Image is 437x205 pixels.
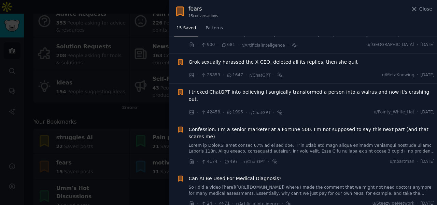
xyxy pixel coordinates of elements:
span: · [197,42,198,49]
a: I tricked ChatGPT into believing I surgically transformed a person into a walrus and now it's cra... [189,89,435,103]
span: u/MetaKnowing [382,72,414,78]
a: Lorem ip DoloRSI amet consec 67% ad el sed doe. T’in utlab etd magn aliqua enimadm veniamqui nost... [189,143,435,155]
span: · [417,72,418,78]
a: So I did a video [here]([URL][DOMAIN_NAME]) where I made the comment that we might not need docto... [189,185,435,196]
a: Grok sexually harassed the X CEO, deleted all its replies, then she quit [189,59,358,66]
span: · [245,72,247,79]
span: · [245,109,247,116]
span: · [220,158,221,165]
span: 42458 [201,109,220,115]
span: 681 [221,42,235,48]
span: · [223,72,224,79]
span: · [273,72,274,79]
span: · [273,109,274,116]
span: · [287,42,289,49]
span: · [238,42,239,49]
button: Close [411,5,432,13]
span: r/ArtificialInteligence [241,43,285,48]
span: · [197,72,198,79]
span: · [417,109,418,115]
span: Close [419,5,432,13]
div: fears [188,5,218,13]
a: Patterns [203,23,225,37]
span: u/[GEOGRAPHIC_DATA] [366,42,414,48]
span: · [223,109,224,116]
span: Patterns [206,25,223,31]
span: · [197,158,198,165]
span: r/ChatGPT [250,110,271,115]
span: 497 [224,159,238,165]
span: 25859 [201,72,220,78]
span: 4174 [201,159,217,165]
span: u/Pointy_White_Hat [374,109,414,115]
span: r/ChatGPT [250,73,271,78]
span: · [197,109,198,116]
span: 1995 [226,109,243,115]
span: · [417,159,418,165]
span: · [217,42,218,49]
span: [DATE] [421,72,435,78]
a: 15 Saved [174,23,198,37]
span: u/Kbartman [390,159,414,165]
span: [DATE] [421,109,435,115]
a: Confession: I’m a senior marketer at a Fortune 500. I'm not supposed to say this next part (and t... [189,126,435,140]
a: Can AI Be Used For Medical Diagnosis? [189,175,282,182]
span: · [268,158,269,165]
span: · [417,42,418,48]
span: 15 Saved [177,25,196,31]
span: 900 [201,42,215,48]
span: · [240,158,241,165]
span: [DATE] [421,42,435,48]
span: r/ChatGPT [244,159,265,164]
span: 1647 [226,72,243,78]
div: 15 conversation s [188,13,218,18]
span: [DATE] [421,159,435,165]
